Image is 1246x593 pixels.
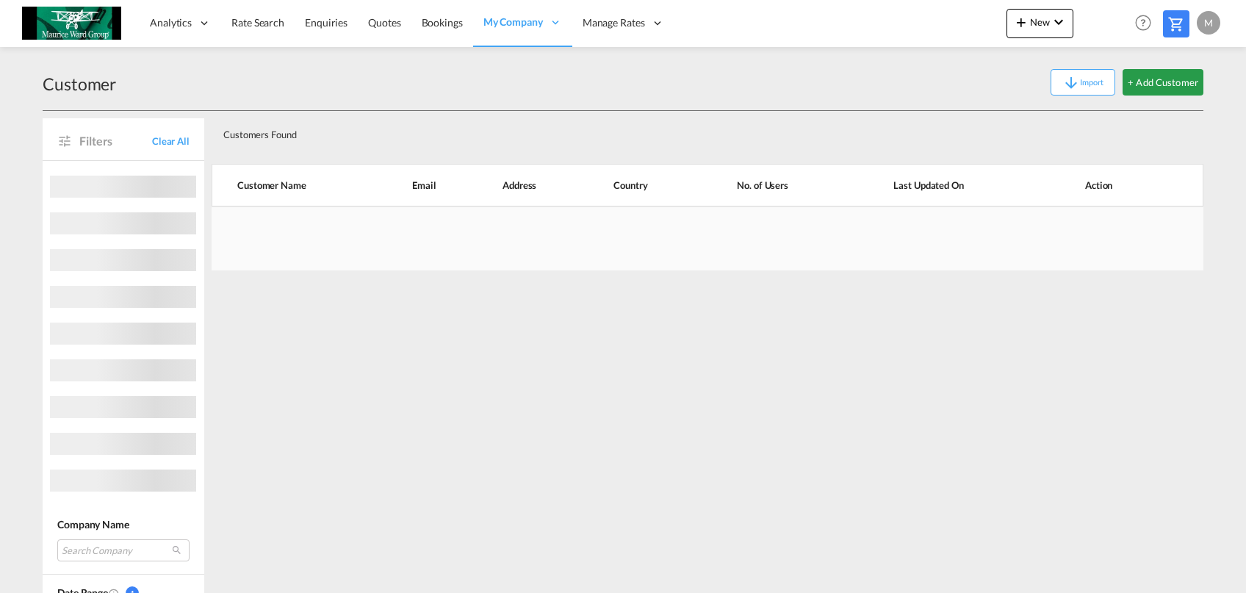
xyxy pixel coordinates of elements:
span: Company Name [57,518,129,531]
span: Analytics [150,15,192,30]
span: Enquiries [305,16,347,29]
span: Help [1131,10,1156,35]
md-icon: icon-chevron-down [1050,13,1067,31]
th: Action [1048,164,1203,206]
th: Country [588,164,700,206]
div: Customer [43,72,116,96]
span: My Company [483,15,543,29]
md-icon: icon-arrow-down [1062,74,1080,92]
span: Clear All [152,134,190,148]
button: icon-plus 400-fgNewicon-chevron-down [1006,9,1073,38]
th: Customer Name [212,164,387,206]
span: Rate Search [231,16,284,29]
button: + Add Customer [1123,69,1203,96]
th: No. of Users [700,164,857,206]
span: Manage Rates [583,15,645,30]
div: M [1197,11,1220,35]
div: Help [1131,10,1163,37]
span: Quotes [368,16,400,29]
th: Last Updated On [857,164,1048,206]
img: c6e8db30f5a511eea3e1ab7543c40fcc.jpg [22,7,121,40]
th: Email [387,164,478,206]
span: New [1012,16,1067,28]
span: Bookings [422,16,463,29]
th: Address [478,164,588,206]
button: icon-arrow-downImport [1051,69,1115,96]
md-icon: icon-plus 400-fg [1012,13,1030,31]
span: Filters [79,133,152,149]
div: Customers Found [217,117,1100,147]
